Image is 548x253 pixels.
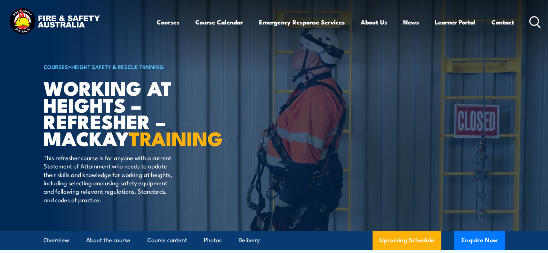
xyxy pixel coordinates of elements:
[44,153,175,204] p: This refresher course is for anyone with a current Statement of Attainment who needs to update th...
[204,231,222,250] a: Photos
[44,63,68,71] a: COURSES
[147,231,187,250] a: Course content
[259,13,345,32] a: Emergency Response Services
[454,231,505,250] button: Enquire Now
[361,13,387,32] a: About Us
[44,62,222,71] h6: >
[157,13,179,32] a: Courses
[373,231,441,250] a: Upcoming Schedule
[491,13,514,32] a: Contact
[44,79,222,146] h1: Working at heights – refresher – Mackay
[239,231,260,250] a: Delivery
[403,13,419,32] a: News
[435,13,476,32] a: Learner Portal
[195,13,243,32] a: Course Calendar
[71,63,164,71] a: Height Safety & Rescue Training
[129,123,223,153] strong: TRAINING
[86,231,130,250] a: About the course
[44,231,69,250] a: Overview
